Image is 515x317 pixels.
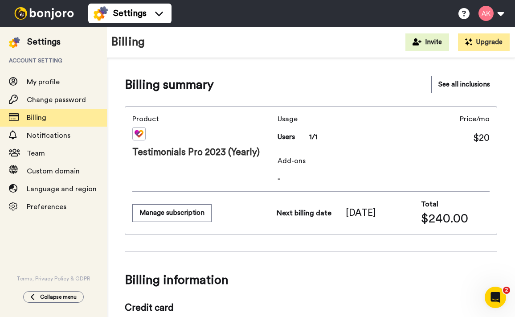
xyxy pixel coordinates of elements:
span: Team [27,150,45,157]
span: Language and region [27,185,97,193]
div: Settings [27,36,61,48]
span: Billing summary [125,76,214,94]
span: Users [278,132,295,142]
span: 1/1 [309,132,318,142]
span: - [278,173,490,184]
button: Upgrade [458,33,510,51]
span: Change password [27,96,86,103]
div: Testimonials Pro 2023 (Yearly) [132,127,274,159]
span: Price/mo [460,114,490,124]
a: See all inclusions [431,76,497,94]
span: Product [132,114,274,124]
span: Custom domain [27,168,80,175]
span: Usage [278,114,318,124]
span: [DATE] [346,206,376,220]
span: Billing [27,114,46,121]
h1: Billing [111,36,145,49]
span: Preferences [27,203,66,210]
span: Total [421,199,438,210]
span: Billing information [125,268,497,292]
span: Notifications [27,132,70,139]
img: bj-logo-header-white.svg [11,7,78,20]
img: tm-color.svg [132,127,146,140]
button: See all inclusions [431,76,497,93]
img: settings-colored.svg [94,6,108,21]
img: settings-colored.svg [9,37,20,48]
button: Invite [405,33,449,51]
span: Add-ons [278,156,490,166]
button: Collapse menu [23,291,84,303]
span: Credit card [125,301,481,315]
span: 2 [503,287,510,294]
span: $20 [473,132,490,145]
span: My profile [27,78,60,86]
span: Collapse menu [40,293,77,301]
button: Manage subscription [132,204,212,222]
span: Settings [113,7,147,20]
span: Next billing date [277,208,331,218]
span: $240.00 [421,210,468,227]
iframe: Intercom live chat [485,287,506,308]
